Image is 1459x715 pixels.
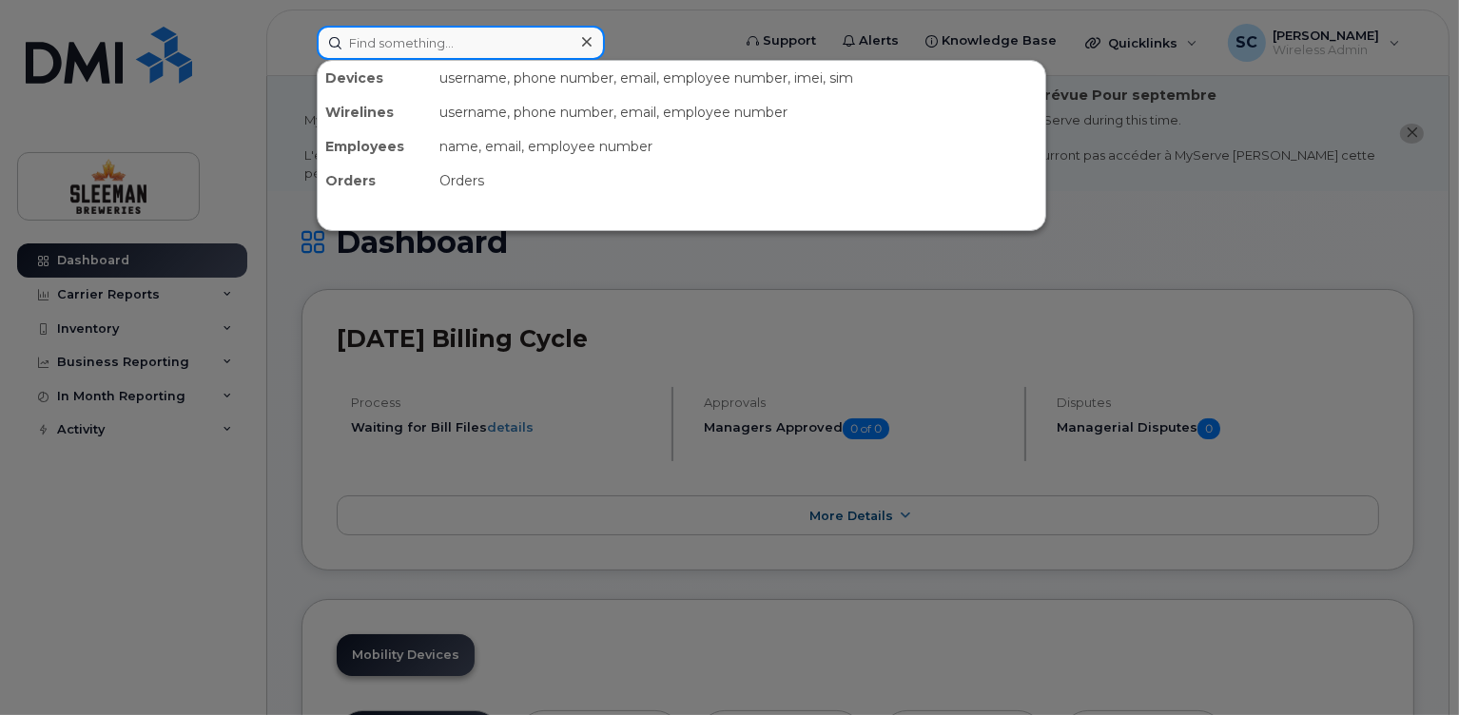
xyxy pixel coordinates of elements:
div: Wirelines [318,95,432,129]
div: username, phone number, email, employee number, imei, sim [432,61,1045,95]
div: Orders [318,164,432,198]
div: Employees [318,129,432,164]
div: Devices [318,61,432,95]
div: Orders [432,164,1045,198]
div: name, email, employee number [432,129,1045,164]
div: username, phone number, email, employee number [432,95,1045,129]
